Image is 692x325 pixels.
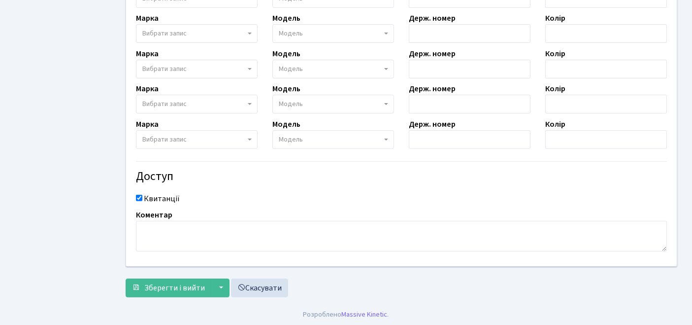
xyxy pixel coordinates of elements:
span: Модель [279,29,303,38]
span: Зберегти і вийти [144,283,205,293]
span: Вибрати запис [142,64,187,74]
label: Марка [136,12,159,24]
label: Модель [272,118,300,130]
label: Держ. номер [409,48,456,60]
label: Марка [136,118,159,130]
label: Держ. номер [409,12,456,24]
h4: Доступ [136,170,667,184]
span: Вибрати запис [142,135,187,144]
label: Модель [272,12,300,24]
label: Коментар [136,209,172,221]
label: Марка [136,48,159,60]
label: Колір [545,83,565,95]
span: Вибрати запис [142,99,187,109]
span: Модель [279,64,303,74]
label: Модель [272,48,300,60]
span: Модель [279,99,303,109]
a: Massive Kinetic [342,309,388,320]
a: Скасувати [231,279,288,297]
label: Модель [272,83,300,95]
label: Колір [545,118,565,130]
span: Модель [279,135,303,144]
label: Колір [545,48,565,60]
button: Зберегти і вийти [126,279,211,297]
div: Розроблено . [303,309,389,320]
label: Квитанції [144,193,180,205]
span: Вибрати запис [142,29,187,38]
label: Марка [136,83,159,95]
label: Держ. номер [409,83,456,95]
label: Держ. номер [409,118,456,130]
label: Колір [545,12,565,24]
